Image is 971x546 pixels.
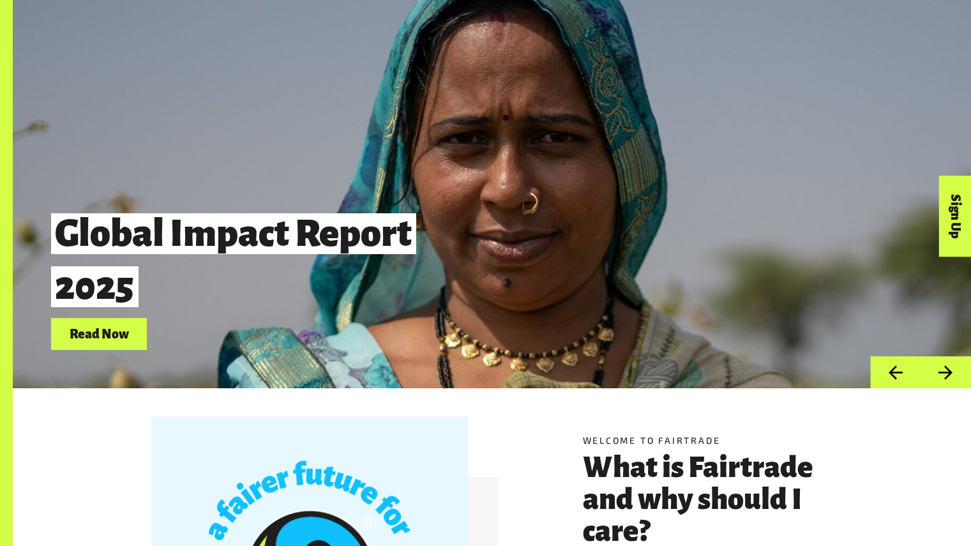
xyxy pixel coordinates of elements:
span: Global Impact Report 2025 [51,213,416,307]
a: Read Now [51,318,147,351]
h5: Welcome to Fairtrade [583,434,833,447]
button: Previous [870,356,921,389]
button: Next [921,356,971,389]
